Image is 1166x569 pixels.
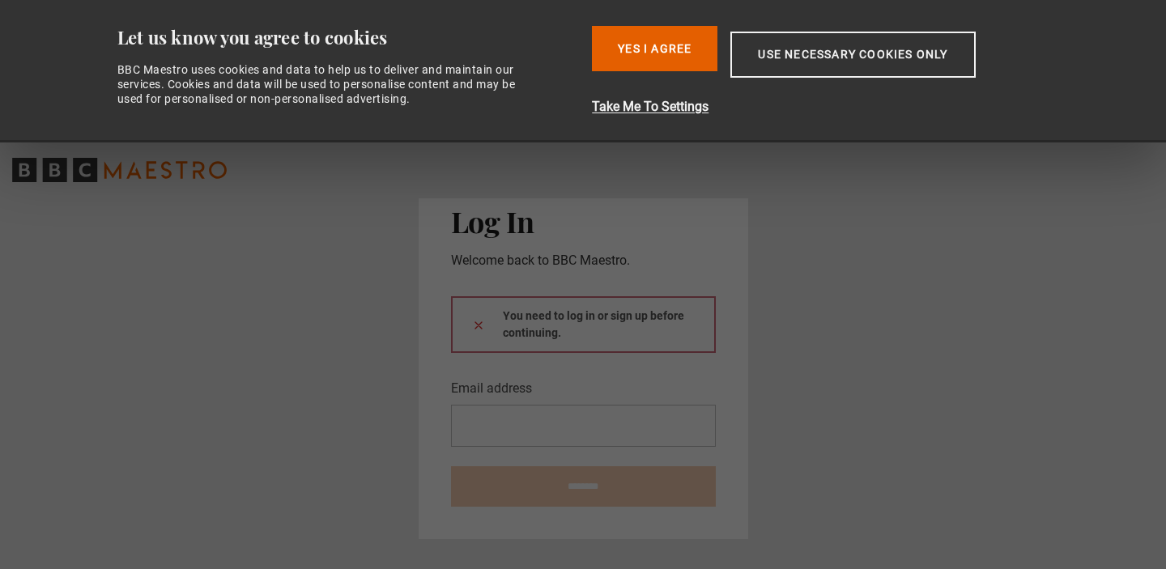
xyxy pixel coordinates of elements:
button: Use necessary cookies only [730,32,975,78]
button: Take Me To Settings [592,97,1061,117]
div: Let us know you agree to cookies [117,26,580,49]
h2: Log In [451,204,716,238]
label: Email address [451,379,532,398]
div: You need to log in or sign up before continuing. [451,296,716,353]
button: Yes I Agree [592,26,717,71]
div: BBC Maestro uses cookies and data to help us to deliver and maintain our services. Cookies and da... [117,62,534,107]
p: Welcome back to BBC Maestro. [451,251,716,270]
svg: BBC Maestro [12,158,227,182]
